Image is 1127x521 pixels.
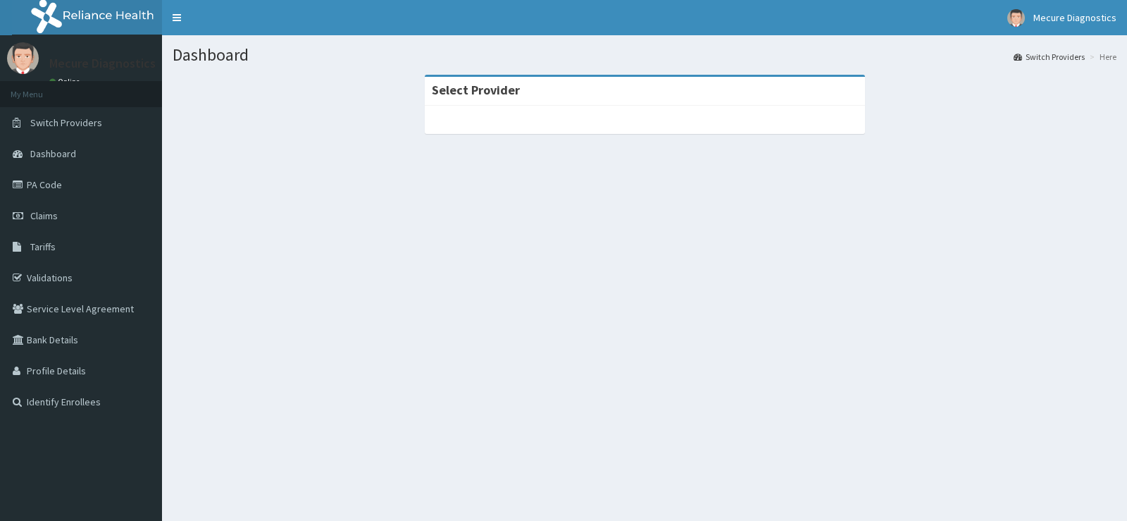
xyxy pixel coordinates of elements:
[1007,9,1025,27] img: User Image
[1014,51,1085,63] a: Switch Providers
[30,209,58,222] span: Claims
[30,240,56,253] span: Tariffs
[1033,11,1116,24] span: Mecure Diagnostics
[49,77,83,87] a: Online
[30,147,76,160] span: Dashboard
[7,42,39,74] img: User Image
[1086,51,1116,63] li: Here
[49,57,156,70] p: Mecure Diagnostics
[432,82,520,98] strong: Select Provider
[173,46,1116,64] h1: Dashboard
[30,116,102,129] span: Switch Providers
